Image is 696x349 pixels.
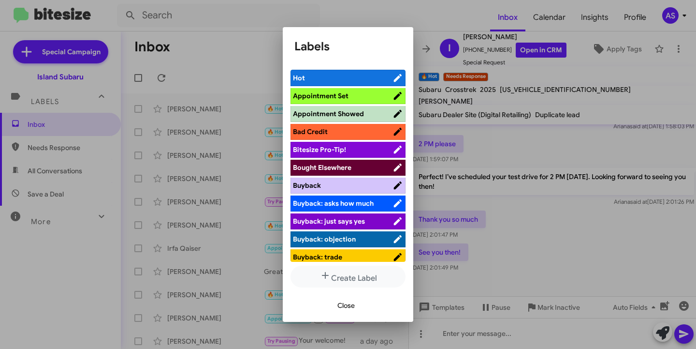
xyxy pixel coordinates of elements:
span: Bad Credit [293,127,328,136]
span: Bought Elsewhere [293,163,351,172]
span: Appointment Set [293,91,348,100]
span: Buyback: asks how much [293,199,374,208]
span: Buyback: objection [293,235,356,243]
span: Close [337,297,355,314]
span: Bitesize Pro-Tip! [293,145,346,154]
button: Create Label [290,266,406,288]
h1: Labels [294,39,402,54]
span: Appointment Showed [293,109,364,118]
span: Buyback [293,181,321,190]
span: Buyback: just says yes [293,217,365,226]
span: Buyback: trade [293,253,342,261]
button: Close [330,297,362,314]
span: Hot [293,74,305,82]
